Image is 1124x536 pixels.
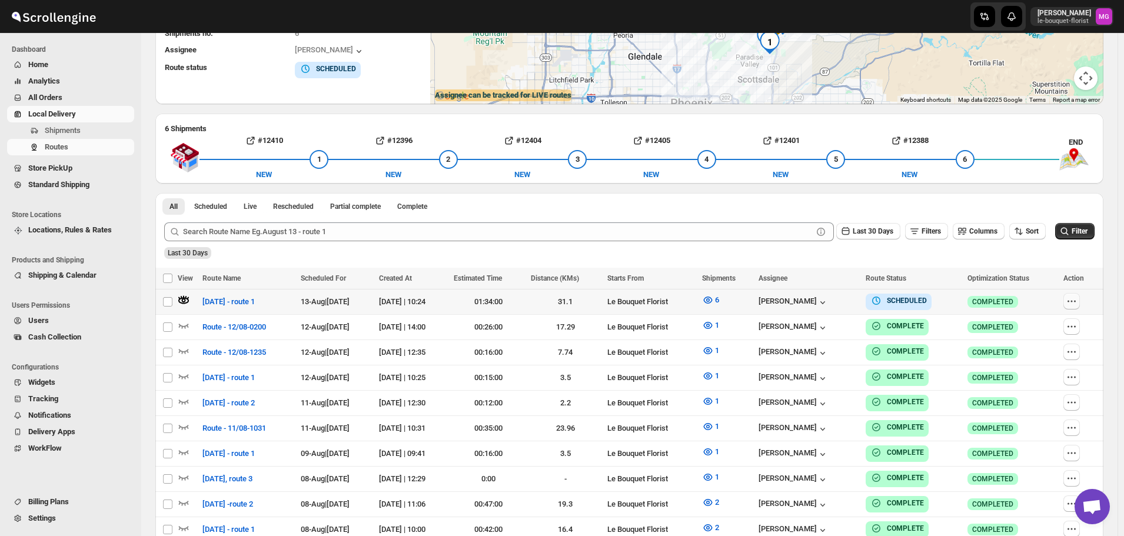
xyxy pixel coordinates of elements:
span: 08-Aug | [DATE] [301,474,350,483]
div: 7.74 [531,347,601,358]
span: Sort [1026,227,1039,235]
b: #12388 [903,136,929,145]
input: Search Route Name Eg.August 13 - route 1 [183,222,813,241]
div: - [531,473,601,485]
span: Shipments [702,274,736,282]
div: NEW [256,169,272,181]
span: COMPLETED [972,525,1013,534]
button: 1 [695,341,726,360]
span: Last 30 Days [853,227,893,235]
span: COMPLETED [972,424,1013,433]
img: ScrollEngine [9,2,98,31]
div: 16.4 [531,524,601,535]
span: Filters [922,227,941,235]
span: 6 [295,29,299,38]
span: Shipments no. [165,29,213,38]
button: 2 [695,493,726,512]
div: 00:35:00 [454,422,524,434]
button: Widgets [7,374,134,391]
span: COMPLETED [972,474,1013,484]
span: Action [1063,274,1084,282]
span: 08-Aug | [DATE] [301,500,350,508]
button: Shipments [7,122,134,139]
button: SCHEDULED [300,63,356,75]
span: Widgets [28,378,55,387]
div: Le Bouquet Florist [607,347,694,358]
span: Cash Collection [28,332,81,341]
b: COMPLETE [887,423,924,431]
span: 1 [715,321,719,329]
span: [DATE] -route 2 [202,498,253,510]
span: 11-Aug | [DATE] [301,398,350,407]
button: [DATE] - route 1 [195,444,262,463]
div: NEW [902,169,917,181]
span: Shipments [45,126,81,135]
button: All Orders [7,89,134,106]
div: Le Bouquet Florist [607,397,694,409]
span: Analytics [28,76,60,85]
button: Map camera controls [1074,66,1098,90]
span: 1 [715,447,719,456]
span: Route - 12/08-1235 [202,347,266,358]
span: 1 [715,397,719,405]
div: Le Bouquet Florist [607,422,694,434]
button: Route - 11/08-1031 [195,419,273,438]
button: #12410 [199,131,328,150]
span: Assignee [165,45,197,54]
span: 6 [715,295,719,304]
span: Scheduled [194,202,227,211]
button: [DATE] - route 2 [195,394,262,412]
button: 1 [695,367,726,385]
span: COMPLETED [972,373,1013,382]
div: 01:34:00 [454,296,524,308]
span: Shipping & Calendar [28,271,97,279]
p: [PERSON_NAME] [1037,8,1091,18]
button: #12404 [458,131,587,150]
button: COMPLETE [870,371,924,382]
b: COMPLETE [887,347,924,355]
button: Route - 12/08-0200 [195,318,273,337]
button: All routes [162,198,185,215]
div: 31.1 [531,296,601,308]
button: 1 [695,468,726,487]
b: #12404 [516,136,541,145]
span: 6 [963,155,967,164]
button: WorkFlow [7,440,134,457]
img: Google [433,89,472,104]
button: 1 [695,442,726,461]
span: Route - 12/08-0200 [202,321,266,333]
span: Users [28,316,49,325]
div: Le Bouquet Florist [607,372,694,384]
div: NEW [773,169,789,181]
img: trip_end.png [1059,148,1089,171]
div: 1 [758,31,782,54]
button: Columns [953,223,1005,239]
button: Users [7,312,134,329]
button: SCHEDULED [870,295,927,307]
div: 00:15:00 [454,372,524,384]
span: Notifications [28,411,71,420]
div: 00:26:00 [454,321,524,333]
div: Le Bouquet Florist [607,524,694,535]
div: [DATE] | 10:24 [379,296,447,308]
div: [PERSON_NAME] [759,499,829,511]
button: Route - 12/08-1235 [195,343,273,362]
div: 0:00 [454,473,524,485]
div: Le Bouquet Florist [607,296,694,308]
button: 6 [695,291,726,309]
span: Local Delivery [28,109,76,118]
button: [PERSON_NAME] [759,347,829,359]
span: Scheduled For [301,274,346,282]
button: COMPLETE [870,396,924,408]
span: 09-Aug | [DATE] [301,449,350,458]
button: [PERSON_NAME] [759,398,829,410]
button: [PERSON_NAME] [759,474,829,485]
h2: 6 Shipments [165,123,1094,135]
span: Settings [28,514,56,522]
button: 1 [695,417,726,436]
button: [PERSON_NAME] [759,322,829,334]
span: 1 [715,422,719,431]
label: Assignee can be tracked for LIVE routes [435,89,571,101]
span: Billing Plans [28,497,69,506]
